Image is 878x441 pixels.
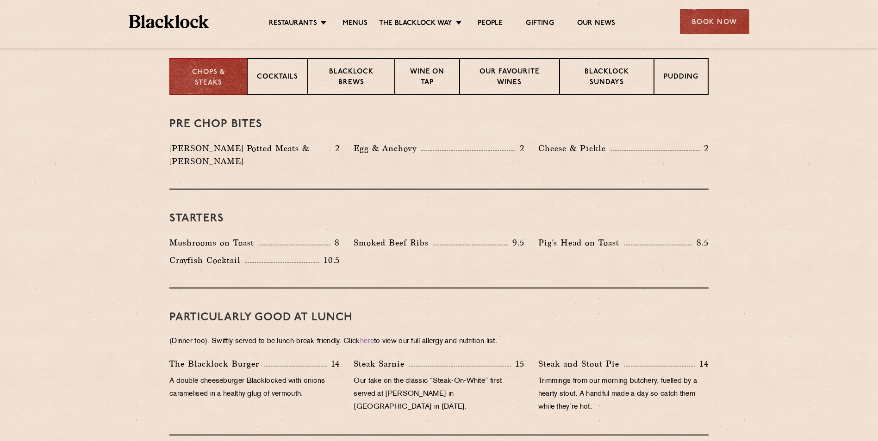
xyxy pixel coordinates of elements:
p: 8.5 [692,237,709,249]
p: 2 [699,142,709,154]
a: here [360,338,374,345]
a: Menus [342,19,367,29]
p: Cocktails [257,72,298,84]
p: 14 [695,358,709,370]
p: Blacklock Sundays [569,67,644,89]
p: 10.5 [319,254,340,266]
img: BL_Textured_Logo-footer-cropped.svg [129,15,209,28]
p: Wine on Tap [405,67,450,89]
p: 9.5 [508,237,524,249]
p: Pudding [664,72,698,84]
p: Crayfish Cocktail [169,254,245,267]
p: 2 [515,142,524,154]
h3: PARTICULARLY GOOD AT LUNCH [169,312,709,324]
p: Smoked Beef Ribs [354,236,433,249]
div: Book Now [680,9,749,34]
p: [PERSON_NAME] Potted Meats & [PERSON_NAME] [169,142,330,168]
p: 2 [330,142,340,154]
a: Gifting [526,19,554,29]
p: Steak and Stout Pie [538,357,624,370]
p: Cheese & Pickle [538,142,610,155]
h3: Pre Chop Bites [169,118,709,130]
p: Egg & Anchovy [354,142,421,155]
a: Restaurants [269,19,317,29]
p: Mushrooms on Toast [169,236,259,249]
a: The Blacklock Way [379,19,452,29]
p: Steak Sarnie [354,357,409,370]
p: 8 [330,237,340,249]
p: A double cheeseburger Blacklocked with onions caramelised in a healthy glug of vermouth. [169,375,340,401]
a: Our News [577,19,616,29]
p: Blacklock Brews [318,67,385,89]
h3: Starters [169,213,709,225]
p: (Dinner too). Swiftly served to be lunch-break-friendly. Click to view our full allergy and nutri... [169,335,709,348]
p: Our take on the classic “Steak-On-White” first served at [PERSON_NAME] in [GEOGRAPHIC_DATA] in [D... [354,375,524,414]
p: Pig's Head on Toast [538,236,624,249]
p: The Blacklock Burger [169,357,264,370]
p: Our favourite wines [469,67,549,89]
a: People [478,19,503,29]
p: 15 [511,358,524,370]
p: Chops & Steaks [180,67,237,88]
p: 14 [327,358,340,370]
p: Trimmings from our morning butchery, fuelled by a hearty stout. A handful made a day so catch the... [538,375,709,414]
